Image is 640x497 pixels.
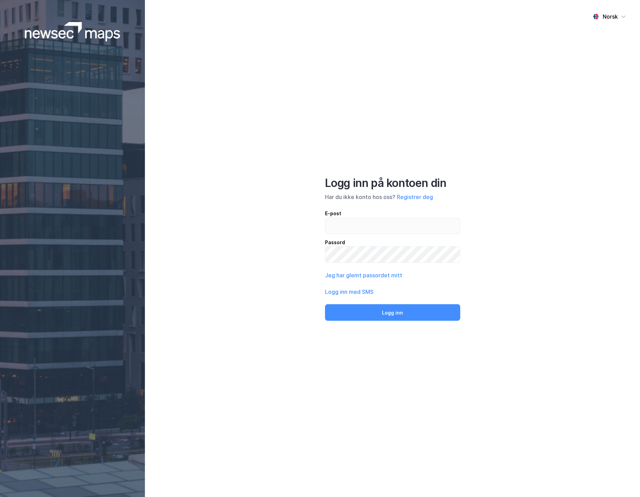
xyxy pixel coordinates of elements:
[325,238,460,247] div: Passord
[325,304,460,321] button: Logg inn
[325,176,460,190] div: Logg inn på kontoen din
[603,12,618,21] div: Norsk
[397,193,433,201] button: Registrer deg
[325,271,402,279] button: Jeg har glemt passordet mitt
[325,288,374,296] button: Logg inn med SMS
[25,22,120,41] img: logoWhite.bf58a803f64e89776f2b079ca2356427.svg
[325,209,460,218] div: E-post
[325,193,460,201] div: Har du ikke konto hos oss?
